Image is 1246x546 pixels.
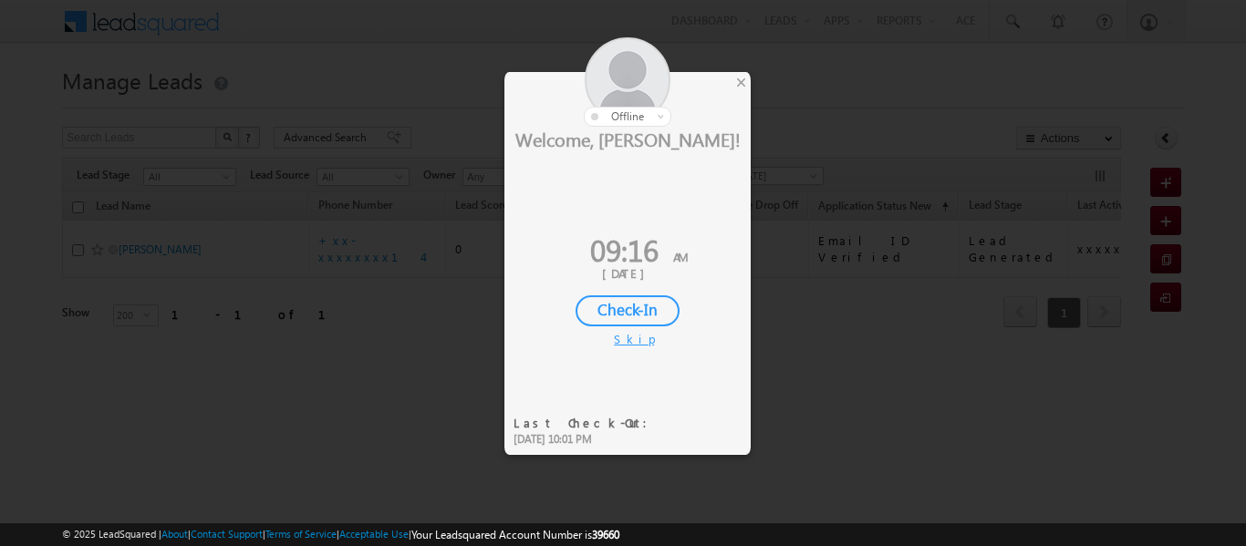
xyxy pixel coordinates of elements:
span: Your Leadsquared Account Number is [411,528,619,541]
a: Contact Support [191,528,263,540]
span: 39660 [592,528,619,541]
div: × [732,72,751,92]
div: [DATE] 10:01 PM [514,431,659,448]
span: 09:16 [590,229,659,270]
div: Last Check-Out: [514,415,659,431]
div: [DATE] [518,265,737,282]
span: AM [673,249,688,264]
a: Acceptable Use [339,528,409,540]
div: Welcome, [PERSON_NAME]! [504,127,751,150]
div: Skip [614,331,641,347]
a: About [161,528,188,540]
span: © 2025 LeadSquared | | | | | [62,526,619,543]
span: offline [611,109,644,123]
div: Check-In [576,295,680,326]
a: Terms of Service [265,528,337,540]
